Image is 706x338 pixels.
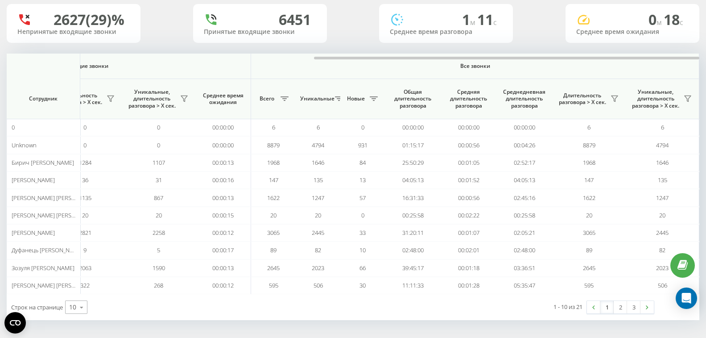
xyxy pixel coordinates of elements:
[157,246,160,254] span: 5
[441,242,496,259] td: 00:02:01
[126,88,178,109] span: Уникальные, длительность разговора > Х сек.
[664,10,683,29] span: 18
[195,136,251,154] td: 00:00:00
[267,229,280,237] span: 3065
[583,194,595,202] span: 1622
[496,119,552,136] td: 00:00:00
[496,189,552,206] td: 02:45:16
[83,123,87,131] span: 0
[496,242,552,259] td: 02:48:00
[659,211,665,219] span: 20
[441,154,496,171] td: 00:01:05
[195,189,251,206] td: 00:00:13
[270,211,277,219] span: 20
[54,11,124,28] div: 2627 (29)%
[441,207,496,224] td: 00:02:22
[359,246,366,254] span: 10
[12,281,99,289] span: [PERSON_NAME] [PERSON_NAME]
[267,159,280,167] span: 1968
[153,159,165,167] span: 1107
[359,194,366,202] span: 57
[359,281,366,289] span: 30
[314,176,323,184] span: 135
[195,259,251,277] td: 00:00:13
[83,141,87,149] span: 0
[496,207,552,224] td: 00:25:58
[269,281,278,289] span: 595
[441,259,496,277] td: 00:01:18
[600,301,614,313] a: 1
[359,229,366,237] span: 33
[358,141,367,149] span: 931
[385,224,441,242] td: 31:20:11
[584,176,594,184] span: 147
[385,259,441,277] td: 39:45:17
[195,277,251,294] td: 00:00:12
[583,159,595,167] span: 1968
[583,141,595,149] span: 8879
[195,242,251,259] td: 00:00:17
[385,119,441,136] td: 00:00:00
[195,119,251,136] td: 00:00:00
[256,95,278,102] span: Всего
[345,95,367,102] span: Новые
[503,88,545,109] span: Среднедневная длительность разговора
[315,246,321,254] span: 82
[312,229,324,237] span: 2445
[656,229,669,237] span: 2445
[267,141,280,149] span: 8879
[493,17,497,27] span: c
[82,211,88,219] span: 20
[195,154,251,171] td: 00:00:13
[656,159,669,167] span: 1646
[648,10,664,29] span: 0
[195,207,251,224] td: 00:00:15
[385,171,441,189] td: 04:05:13
[153,229,165,237] span: 2258
[658,281,667,289] span: 506
[4,312,26,334] button: Open CMP widget
[496,277,552,294] td: 05:35:47
[14,95,72,102] span: Сотрудник
[576,28,689,36] div: Среднее время ожидания
[156,211,162,219] span: 20
[658,176,667,184] span: 135
[11,303,63,311] span: Строк на странице
[583,264,595,272] span: 2645
[300,95,332,102] span: Уникальные
[12,194,99,202] span: [PERSON_NAME] [PERSON_NAME]
[496,154,552,171] td: 02:52:17
[312,194,324,202] span: 1247
[317,123,320,131] span: 6
[441,171,496,189] td: 00:01:52
[79,229,91,237] span: 2821
[441,224,496,242] td: 00:01:07
[156,176,162,184] span: 31
[385,277,441,294] td: 11:11:33
[312,159,324,167] span: 1646
[477,10,497,29] span: 11
[79,264,91,272] span: 2063
[269,176,278,184] span: 147
[17,28,130,36] div: Непринятые входящие звонки
[153,264,165,272] span: 1590
[447,88,490,109] span: Средняя длительность разговора
[277,63,673,70] span: Все звонки
[12,159,74,167] span: Бирич [PERSON_NAME]
[270,246,277,254] span: 89
[385,189,441,206] td: 16:31:33
[195,171,251,189] td: 00:00:16
[584,281,594,289] span: 595
[441,119,496,136] td: 00:00:00
[583,229,595,237] span: 3065
[79,159,91,167] span: 1284
[553,302,582,311] div: 1 - 10 из 21
[195,224,251,242] td: 00:00:12
[12,176,55,184] span: [PERSON_NAME]
[676,288,697,309] div: Open Intercom Messenger
[12,141,37,149] span: Unknown
[659,246,665,254] span: 82
[312,141,324,149] span: 4794
[587,123,590,131] span: 6
[586,211,592,219] span: 20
